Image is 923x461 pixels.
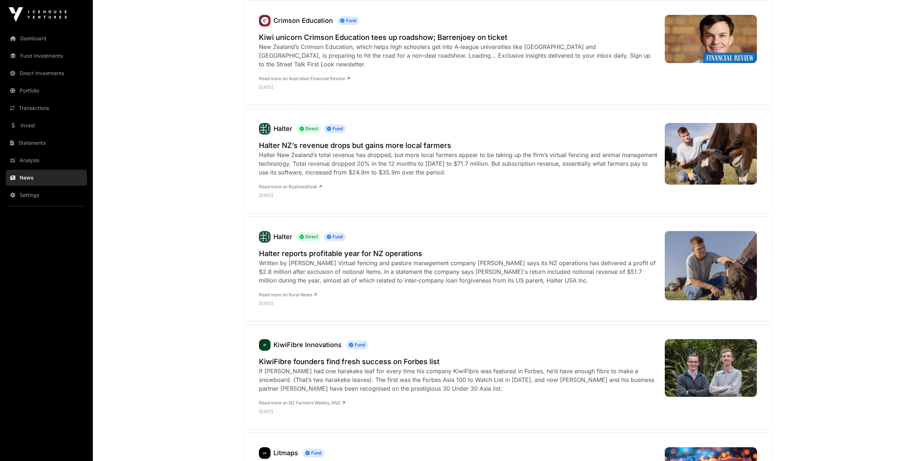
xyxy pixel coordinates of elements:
[302,449,324,457] span: Fund
[324,124,346,133] span: Fund
[259,15,271,26] a: Crimson Education
[337,16,359,25] span: Fund
[6,135,87,151] a: Statements
[887,426,923,461] iframe: Chat Widget
[259,184,322,189] a: Read more on BusinessDesk
[6,152,87,168] a: Analysis
[259,151,658,177] div: Halter New Zealand’s total revenue has dropped, but more local farmers appear to be taking up the...
[6,118,87,133] a: Invest
[259,76,350,81] a: Read more on Australian Financial Review
[6,30,87,46] a: Dashboard
[273,341,342,349] a: KiwiFibre Innovations
[259,15,271,26] img: unnamed.jpg
[6,65,87,81] a: Direct Investments
[259,339,271,351] img: kiwifibre-innovations338.png
[6,170,87,186] a: News
[9,7,67,22] img: Icehouse Ventures Logo
[6,100,87,116] a: Transactions
[259,367,658,393] div: If [PERSON_NAME] had one harakeke leaf for every time his company KiwiFibre was featured in Forbe...
[297,124,321,133] span: Direct
[665,123,757,185] img: A-060922SPLHALTER01-7.jpg
[259,357,658,367] a: KiwiFibre founders find fresh success on Forbes list
[259,447,271,459] a: Litmaps
[273,17,333,24] a: Crimson Education
[259,259,658,285] div: Written by [PERSON_NAME] Virtual fencing and pasture management company [PERSON_NAME] says its NZ...
[259,123,271,135] img: Halter-Favicon.svg
[259,42,658,69] div: New Zealand’s Crimson Education, which helps high schoolers get into A-league universities like [...
[259,301,658,306] p: [DATE]
[259,140,658,151] a: Halter NZ’s revenue drops but gains more local farmers
[259,123,271,135] a: Halter
[259,32,658,42] a: Kiwi unicorn Crimson Education tees up roadshow; Barrenjoey on ticket
[297,232,321,241] span: Direct
[259,231,271,243] img: Halter-Favicon.svg
[259,85,658,90] p: [DATE]
[259,248,658,259] a: Halter reports profitable year for NZ operations
[259,231,271,243] a: Halter
[259,292,317,297] a: Read more on Rural News
[6,83,87,99] a: Portfolio
[259,447,271,459] img: litmaps281.png
[259,409,658,415] p: [DATE]
[259,193,658,198] p: [DATE]
[665,15,757,63] img: 3ee4561d2a23816da5a0a5818c0a720a1776a070.jpeg
[6,187,87,203] a: Settings
[665,231,757,300] img: 254ef5d7a7b6400ce51fef42e7abfe31_XL.jpg
[6,48,87,64] a: Fund Investments
[346,341,368,349] span: Fund
[273,125,292,132] a: Halter
[273,233,292,240] a: Halter
[665,339,757,397] img: 4L8EQ7D_hara_jpeg-768x480.jpeg
[259,339,271,351] a: KiwiFibre Innovations
[259,400,345,406] a: Read more on NZ Farmers Weekly, RNZ
[324,232,346,241] span: Fund
[273,449,298,457] a: Litmaps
